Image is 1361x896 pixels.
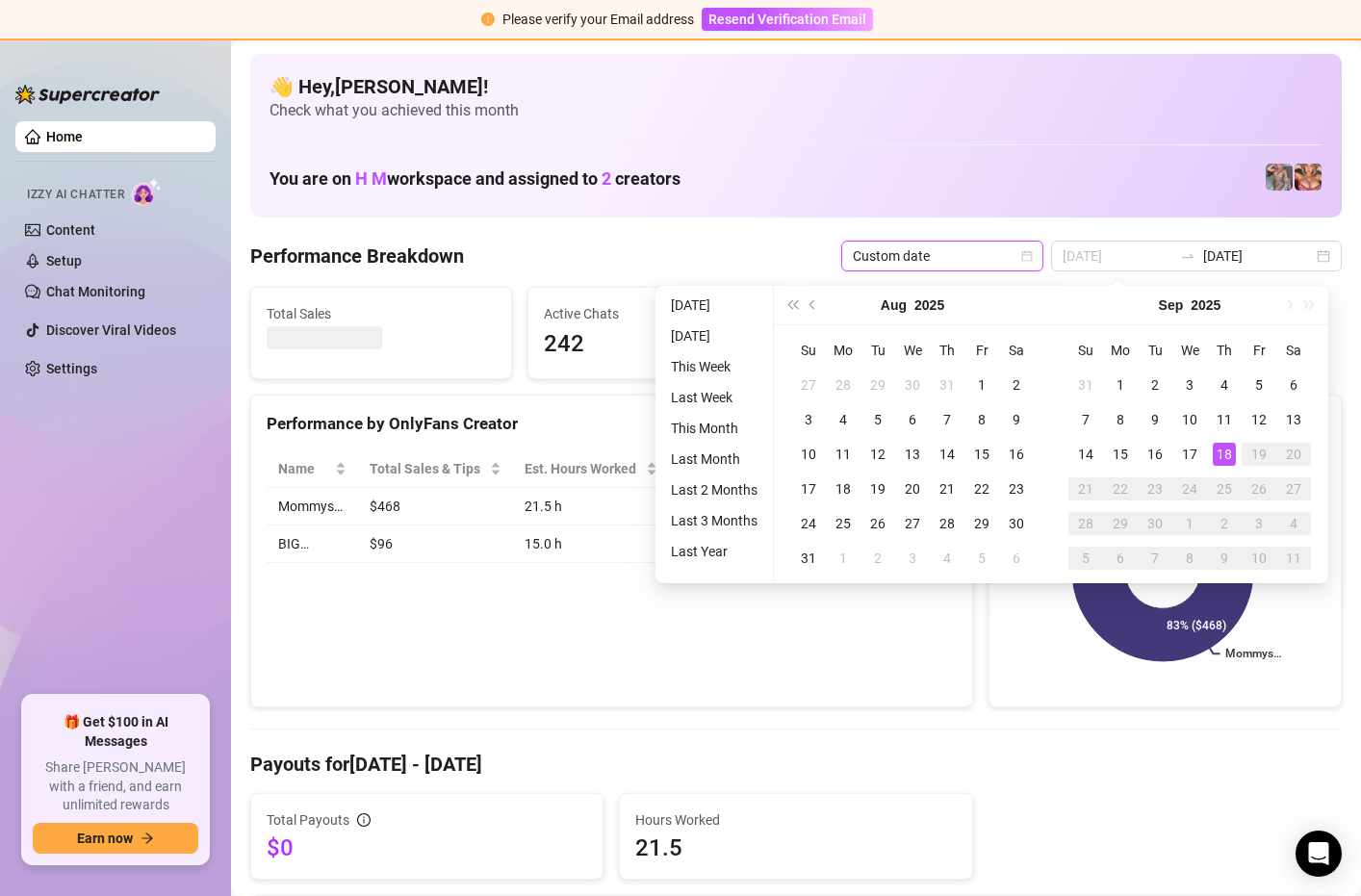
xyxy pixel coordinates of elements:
div: 18 [1213,443,1236,466]
td: 2025-07-28 [826,368,860,402]
div: 1 [832,547,855,570]
td: 2025-09-15 [1103,437,1138,472]
img: AI Chatter [132,178,162,206]
td: 2025-08-19 [860,472,895,506]
div: Performance by OnlyFans Creator [267,411,957,437]
div: 3 [1247,512,1271,535]
li: Last Week [663,386,765,409]
div: 7 [1074,408,1097,431]
td: 2025-08-07 [930,402,964,437]
td: 2025-08-04 [826,402,860,437]
span: arrow-right [141,832,154,845]
span: Share [PERSON_NAME] with a friend, and earn unlimited rewards [33,758,198,815]
td: 2025-08-16 [999,437,1034,472]
td: 2025-09-09 [1138,402,1172,437]
img: pennylondon [1295,164,1322,191]
span: to [1180,248,1195,264]
li: Last 2 Months [663,478,765,501]
div: 20 [1282,443,1305,466]
div: 2 [1213,512,1236,535]
span: Resend Verification Email [708,12,866,27]
div: 31 [936,373,959,397]
div: 10 [797,443,820,466]
div: 4 [936,547,959,570]
div: 18 [832,477,855,500]
div: 6 [1005,547,1028,570]
td: 2025-10-11 [1276,541,1311,576]
td: 2025-09-03 [1172,368,1207,402]
input: End date [1203,245,1313,267]
th: Fr [1242,333,1276,368]
div: 23 [1143,477,1167,500]
td: 2025-09-19 [1242,437,1276,472]
th: Total Sales & Tips [358,450,513,488]
span: Active Chats [544,303,773,324]
td: 2025-08-15 [964,437,999,472]
div: 4 [1282,512,1305,535]
td: 2025-09-04 [930,541,964,576]
span: Izzy AI Chatter [27,186,124,204]
span: Hours Worked [635,809,956,831]
th: Fr [964,333,999,368]
td: 2025-08-17 [791,472,826,506]
td: 2025-09-02 [1138,368,1172,402]
div: 11 [1282,547,1305,570]
a: Settings [46,361,97,376]
td: 2025-09-23 [1138,472,1172,506]
div: 9 [1005,408,1028,431]
th: Sa [1276,333,1311,368]
h4: Performance Breakdown [250,243,464,269]
td: 2025-08-26 [860,506,895,541]
span: 242 [544,326,773,363]
div: 29 [970,512,993,535]
div: 8 [1178,547,1201,570]
th: Su [791,333,826,368]
li: Last Year [663,540,765,563]
td: 2025-09-01 [1103,368,1138,402]
td: 2025-09-26 [1242,472,1276,506]
td: 2025-08-18 [826,472,860,506]
td: 2025-08-13 [895,437,930,472]
button: Last year (Control + left) [782,286,803,324]
div: 6 [1109,547,1132,570]
td: 2025-09-07 [1068,402,1103,437]
img: pennylondonvip [1266,164,1293,191]
td: 2025-08-27 [895,506,930,541]
td: 21.5 h [513,488,669,525]
td: 2025-09-18 [1207,437,1242,472]
span: 🎁 Get $100 in AI Messages [33,713,198,751]
th: Sa [999,333,1034,368]
div: 3 [1178,373,1201,397]
span: calendar [1021,250,1033,262]
td: 2025-08-31 [1068,368,1103,402]
li: [DATE] [663,294,765,317]
div: 6 [901,408,924,431]
div: 21 [936,477,959,500]
div: 24 [1178,477,1201,500]
div: 26 [866,512,889,535]
td: 2025-09-16 [1138,437,1172,472]
th: We [895,333,930,368]
td: 2025-08-30 [999,506,1034,541]
th: Th [1207,333,1242,368]
td: 2025-10-06 [1103,541,1138,576]
div: 5 [1074,547,1097,570]
div: 14 [1074,443,1097,466]
div: 17 [1178,443,1201,466]
li: Last 3 Months [663,509,765,532]
div: Open Intercom Messenger [1296,831,1342,877]
td: BIG… [267,525,358,563]
span: Total Payouts [267,809,349,831]
div: 28 [832,373,855,397]
div: 17 [797,477,820,500]
div: 5 [1247,373,1271,397]
th: Su [1068,333,1103,368]
td: 2025-07-30 [895,368,930,402]
th: Tu [1138,333,1172,368]
td: 15.0 h [513,525,669,563]
span: H M [355,168,387,189]
td: 2025-08-31 [791,541,826,576]
td: 2025-10-02 [1207,506,1242,541]
td: $468 [358,488,513,525]
div: 19 [1247,443,1271,466]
